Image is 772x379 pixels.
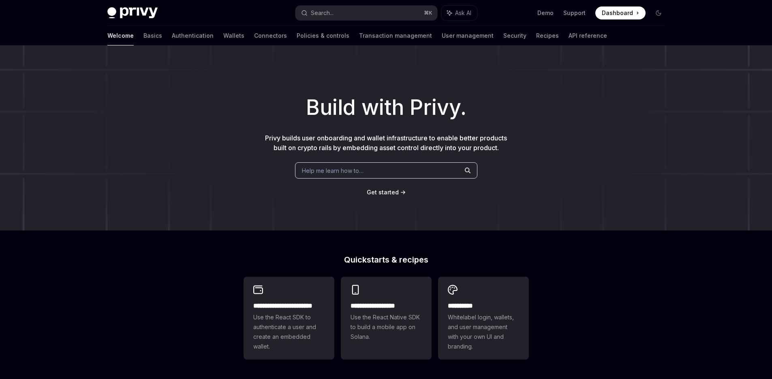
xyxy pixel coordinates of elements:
img: dark logo [107,7,158,19]
a: Basics [143,26,162,45]
span: Get started [367,189,399,196]
a: Recipes [536,26,559,45]
span: Privy builds user onboarding and wallet infrastructure to enable better products built on crypto ... [265,134,507,152]
span: Use the React SDK to authenticate a user and create an embedded wallet. [253,312,325,351]
span: Use the React Native SDK to build a mobile app on Solana. [351,312,422,342]
button: Search...⌘K [295,6,437,20]
h2: Quickstarts & recipes [244,256,529,264]
a: **** *****Whitelabel login, wallets, and user management with your own UI and branding. [438,277,529,360]
a: **** **** **** ***Use the React Native SDK to build a mobile app on Solana. [341,277,432,360]
span: Help me learn how to… [302,166,364,175]
a: Demo [537,9,554,17]
button: Toggle dark mode [652,6,665,19]
a: User management [442,26,494,45]
span: Ask AI [455,9,471,17]
span: Whitelabel login, wallets, and user management with your own UI and branding. [448,312,519,351]
span: ⌘ K [424,10,432,16]
a: API reference [569,26,607,45]
a: Wallets [223,26,244,45]
a: Support [563,9,586,17]
a: Authentication [172,26,214,45]
a: Transaction management [359,26,432,45]
a: Get started [367,188,399,196]
h1: Build with Privy. [13,92,759,123]
a: Policies & controls [297,26,349,45]
a: Welcome [107,26,134,45]
a: Security [503,26,526,45]
a: Connectors [254,26,287,45]
a: Dashboard [595,6,646,19]
button: Ask AI [441,6,477,20]
div: Search... [311,8,334,18]
span: Dashboard [602,9,633,17]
